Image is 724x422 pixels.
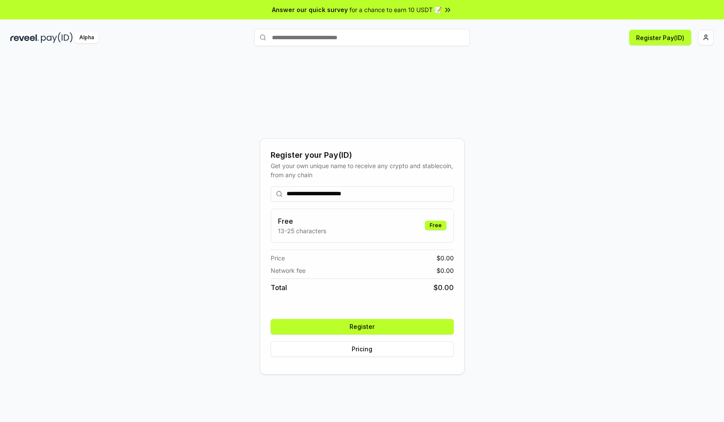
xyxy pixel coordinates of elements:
p: 13-25 characters [278,226,326,235]
span: $ 0.00 [434,282,454,293]
div: Register your Pay(ID) [271,149,454,161]
span: Network fee [271,266,306,275]
div: Free [425,221,446,230]
span: for a chance to earn 10 USDT 📝 [350,5,442,14]
img: reveel_dark [10,32,39,43]
div: Alpha [75,32,99,43]
h3: Free [278,216,326,226]
img: pay_id [41,32,73,43]
span: Answer our quick survey [272,5,348,14]
span: Price [271,253,285,263]
button: Register [271,319,454,334]
button: Pricing [271,341,454,357]
span: $ 0.00 [437,253,454,263]
div: Get your own unique name to receive any crypto and stablecoin, from any chain [271,161,454,179]
button: Register Pay(ID) [629,30,691,45]
span: $ 0.00 [437,266,454,275]
span: Total [271,282,287,293]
